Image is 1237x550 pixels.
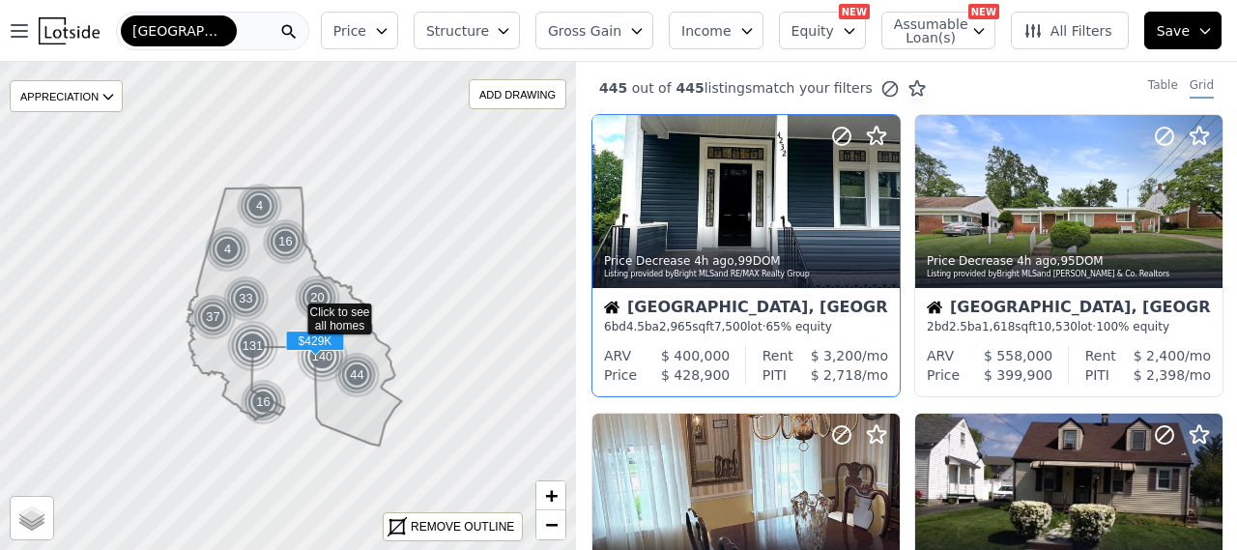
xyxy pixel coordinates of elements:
[927,269,1213,280] div: Listing provided by Bright MLS and [PERSON_NAME] & Co. Realtors
[791,21,834,41] span: Equity
[591,114,899,397] a: Price Decrease 4h ago,99DOMListing provided byBright MLSand RE/MAX Realty GroupHouse[GEOGRAPHIC_D...
[881,12,995,49] button: Assumable Loan(s)
[236,183,282,229] div: 4
[39,17,100,44] img: Lotside
[262,218,309,265] img: g1.png
[968,4,999,19] div: NEW
[294,275,341,321] img: g1.png
[604,300,888,319] div: [GEOGRAPHIC_DATA], [GEOGRAPHIC_DATA]
[714,320,747,333] span: 7,500
[262,218,308,265] div: 16
[222,275,270,322] img: g1.png
[535,12,653,49] button: Gross Gain
[1037,320,1078,333] span: 10,530
[1109,365,1211,385] div: /mo
[1085,365,1109,385] div: PITI
[470,80,565,108] div: ADD DRAWING
[927,253,1213,269] div: Price Decrease , 95 DOM
[604,300,619,315] img: House
[545,483,558,507] span: +
[604,253,890,269] div: Price Decrease , 99 DOM
[927,300,1211,319] div: [GEOGRAPHIC_DATA], [GEOGRAPHIC_DATA]
[285,331,344,359] div: $429K
[779,12,866,49] button: Equity
[914,114,1222,397] a: Price Decrease 4h ago,95DOMListing provided byBright MLSand [PERSON_NAME] & Co. RealtorsHouse[GEO...
[681,21,732,41] span: Income
[333,21,366,41] span: Price
[661,367,730,383] span: $ 428,900
[1148,77,1178,99] div: Table
[285,331,344,351] span: $429K
[189,294,236,340] div: 37
[226,320,278,372] div: 131
[762,365,787,385] div: PITI
[222,275,269,322] div: 33
[811,367,862,383] span: $ 2,718
[189,294,237,340] img: g1.png
[426,21,488,41] span: Structure
[661,348,730,363] span: $ 400,000
[604,365,637,385] div: Price
[411,518,514,536] div: REMOVE OUTLINE
[1011,12,1129,49] button: All Filters
[545,512,558,536] span: −
[1134,348,1185,363] span: $ 2,400
[659,320,692,333] span: 2,965
[132,21,225,41] span: [GEOGRAPHIC_DATA]
[672,80,705,96] span: 445
[536,481,565,510] a: Zoom in
[240,379,287,425] img: g1.png
[414,12,520,49] button: Structure
[10,80,123,112] div: APPRECIATION
[296,331,348,383] div: 140
[576,78,927,99] div: out of listings
[982,320,1015,333] span: 1,618
[694,254,734,268] time: 2025-08-12 22:16
[669,12,763,49] button: Income
[927,300,942,315] img: House
[927,346,954,365] div: ARV
[1116,346,1211,365] div: /mo
[762,346,793,365] div: Rent
[787,365,888,385] div: /mo
[811,348,862,363] span: $ 3,200
[927,319,1211,334] div: 2 bd 2.5 ba sqft lot · 100% equity
[548,21,621,41] span: Gross Gain
[752,78,873,98] span: match your filters
[226,320,279,372] img: g3.png
[333,352,381,398] img: g1.png
[240,379,286,425] div: 16
[793,346,888,365] div: /mo
[894,17,956,44] span: Assumable Loan(s)
[294,275,340,321] div: 20
[321,12,398,49] button: Price
[204,226,250,273] div: 4
[984,348,1052,363] span: $ 558,000
[236,183,283,229] img: g1.png
[839,4,870,19] div: NEW
[333,352,380,398] div: 44
[204,226,251,273] img: g1.png
[1190,77,1214,99] div: Grid
[296,331,349,383] img: g3.png
[1144,12,1222,49] button: Save
[604,269,890,280] div: Listing provided by Bright MLS and RE/MAX Realty Group
[536,510,565,539] a: Zoom out
[927,365,960,385] div: Price
[604,346,631,365] div: ARV
[1157,21,1190,41] span: Save
[604,319,888,334] div: 6 bd 4.5 ba sqft lot · 65% equity
[1023,21,1112,41] span: All Filters
[1085,346,1116,365] div: Rent
[11,497,53,539] a: Layers
[984,367,1052,383] span: $ 399,900
[599,80,627,96] span: 445
[1017,254,1056,268] time: 2025-08-12 22:16
[1134,367,1185,383] span: $ 2,398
